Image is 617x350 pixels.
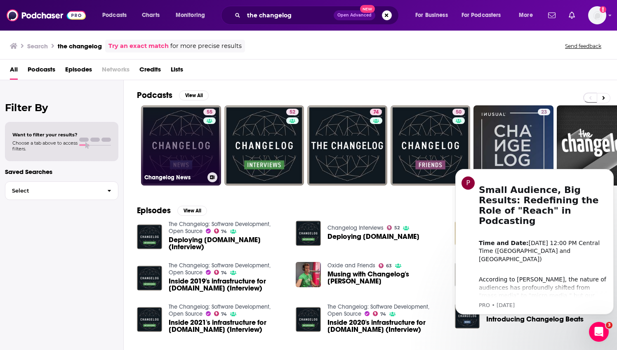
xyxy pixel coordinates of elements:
span: Charts [142,10,160,21]
input: Search podcasts, credits, & more... [244,9,334,22]
a: Try an exact match [108,41,169,51]
span: More [519,10,533,21]
a: Deploying Changelog.com (Interview) [169,236,286,250]
a: Deploying Changelog.com (Interview) [137,224,162,250]
img: Inside 2019's infrastructure for Changelog.com (Interview) [137,266,162,291]
h2: Filter By [5,102,118,114]
iframe: Intercom live chat [589,322,609,342]
a: The Changelog: Software Development, Open Source [169,262,271,276]
button: Open AdvancedNew [334,10,375,20]
a: 50 [391,105,471,186]
span: Musing with Changelog's [PERSON_NAME] [327,271,445,285]
a: 52 [286,109,299,115]
img: Inside 2020's infrastructure for Changelog.com (Interview) [296,307,321,332]
a: Inside 2019's infrastructure for Changelog.com (Interview) [169,278,286,292]
a: 52 [387,225,400,230]
a: 74 [214,311,227,316]
button: open menu [170,9,216,22]
a: All [10,63,18,80]
a: Inside 2021's infrastructure for Changelog.com (Interview) [169,319,286,333]
a: Charts [137,9,165,22]
span: Deploying [DOMAIN_NAME] [327,233,419,240]
a: Show notifications dropdown [565,8,578,22]
span: Deploying [DOMAIN_NAME] (Interview) [169,236,286,250]
span: 63 [386,264,392,268]
a: 23 [538,109,550,115]
span: 3 [606,322,612,329]
span: For Business [415,10,448,21]
button: View All [179,90,209,100]
span: Logged in as WE_Broadcast1 [588,6,606,24]
img: Musing with Changelog's Adam Stacoviak [296,262,321,287]
a: Episodes [65,63,92,80]
span: Inside 2019's infrastructure for [DOMAIN_NAME] (Interview) [169,278,286,292]
a: Oxide and Friends [327,262,375,269]
a: 74 [214,270,227,275]
button: open menu [97,9,137,22]
div: Search podcasts, credits, & more... [229,6,407,25]
span: 23 [541,108,547,117]
a: Changelog Interviews [327,224,384,231]
button: open menu [410,9,458,22]
button: View All [177,206,207,216]
button: open menu [456,9,513,22]
iframe: Intercom notifications message [452,162,617,319]
span: 74 [221,230,227,233]
a: 74 [307,105,387,186]
a: The Changelog: Software Development, Open Source [169,303,271,317]
span: 52 [394,226,400,230]
span: Monitoring [176,10,205,21]
img: User Profile [588,6,606,24]
a: EpisodesView All [137,205,207,216]
a: Deploying Changelog.com [327,233,419,240]
button: open menu [513,9,543,22]
span: 74 [373,108,379,117]
h3: Search [27,42,48,50]
a: 63 [379,263,392,268]
a: 74 [370,109,382,115]
img: Inside 2021's infrastructure for Changelog.com (Interview) [137,307,162,332]
a: 74 [373,311,386,316]
span: Podcasts [102,10,127,21]
button: Show profile menu [588,6,606,24]
svg: Add a profile image [600,6,606,13]
a: Podcasts [28,63,55,80]
a: 74 [214,229,227,233]
a: 55Changelog News [141,105,221,186]
a: 55 [203,109,216,115]
a: The Changelog: Software Development, Open Source [169,221,271,235]
span: Select [5,188,101,193]
a: 50 [452,109,465,115]
h2: Podcasts [137,90,172,100]
a: Musing with Changelog's Adam Stacoviak [327,271,445,285]
a: Lists [171,63,183,80]
span: 55 [207,108,212,117]
a: Show notifications dropdown [545,8,559,22]
p: Saved Searches [5,168,118,176]
a: 23 [473,105,553,186]
a: Podchaser - Follow, Share and Rate Podcasts [7,7,86,23]
a: Credits [139,63,161,80]
span: Open Advanced [337,13,372,17]
a: PodcastsView All [137,90,209,100]
h2: Episodes [137,205,171,216]
button: Send feedback [563,43,604,50]
span: New [360,5,375,13]
a: Inside 2020's infrastructure for Changelog.com (Interview) [327,319,445,333]
img: Deploying Changelog.com [296,221,321,246]
span: 74 [380,312,386,316]
span: For Podcasters [462,10,501,21]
